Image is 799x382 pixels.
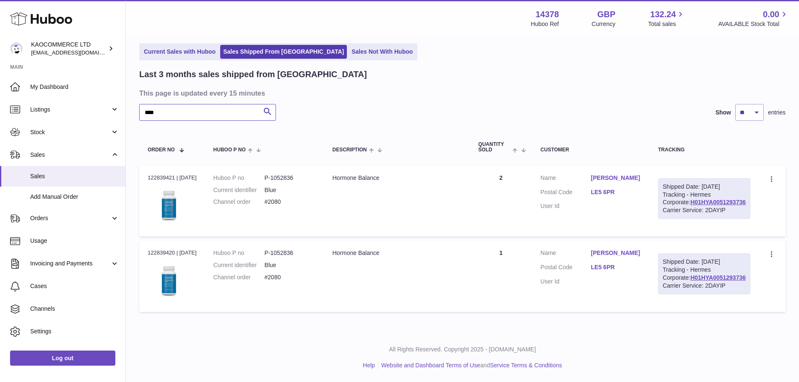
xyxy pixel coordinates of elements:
a: Help [363,362,375,369]
dt: Channel order [213,273,265,281]
dd: #2080 [265,273,316,281]
span: My Dashboard [30,83,119,91]
dt: Name [541,174,591,184]
a: 132.24 Total sales [648,9,685,28]
div: Tracking - Hermes Corporate: [658,178,750,219]
dt: User Id [541,278,591,286]
span: 132.24 [650,9,676,20]
span: Settings [30,327,119,335]
a: LE5 6PR [591,188,641,196]
span: Orders [30,214,110,222]
div: Carrier Service: 2DAYIP [663,206,746,214]
div: Tracking - Hermes Corporate: [658,253,750,294]
dd: Blue [265,186,316,194]
a: H01HYA0051293736 [690,199,746,205]
a: Sales Shipped From [GEOGRAPHIC_DATA] [220,45,347,59]
a: Current Sales with Huboo [141,45,219,59]
span: Description [332,147,367,153]
span: Stock [30,128,110,136]
a: [PERSON_NAME] [591,174,641,182]
img: 1753264085.png [148,260,190,301]
span: Total sales [648,20,685,28]
a: LE5 6PR [591,263,641,271]
div: Shipped Date: [DATE] [663,258,746,266]
div: KAOCOMMERCE LTD [31,41,107,57]
dt: Postal Code [541,263,591,273]
img: 1753264085.png [148,184,190,226]
span: [EMAIL_ADDRESS][DOMAIN_NAME] [31,49,123,56]
dt: Channel order [213,198,265,206]
span: Sales [30,172,119,180]
a: Sales Not With Huboo [349,45,416,59]
span: Invoicing and Payments [30,260,110,268]
div: Customer [541,147,641,153]
a: Log out [10,351,115,366]
td: 2 [470,166,532,236]
div: Huboo Ref [531,20,559,28]
span: Add Manual Order [30,193,119,201]
span: Listings [30,106,110,114]
span: Sales [30,151,110,159]
dt: Huboo P no [213,174,265,182]
div: Currency [592,20,616,28]
dd: P-1052836 [265,249,316,257]
div: Hormone Balance [332,174,461,182]
span: Usage [30,237,119,245]
h3: This page is updated every 15 minutes [139,88,783,98]
span: Order No [148,147,175,153]
dd: #2080 [265,198,316,206]
dt: Postal Code [541,188,591,198]
span: Quantity Sold [478,142,510,153]
dd: P-1052836 [265,174,316,182]
a: 0.00 AVAILABLE Stock Total [718,9,789,28]
strong: 14378 [536,9,559,20]
div: Tracking [658,147,750,153]
p: All Rights Reserved. Copyright 2025 - [DOMAIN_NAME] [133,346,792,353]
dt: User Id [541,202,591,210]
h2: Last 3 months sales shipped from [GEOGRAPHIC_DATA] [139,69,367,80]
a: Website and Dashboard Terms of Use [381,362,480,369]
a: H01HYA0051293736 [690,274,746,281]
div: Shipped Date: [DATE] [663,183,746,191]
dt: Current identifier [213,261,265,269]
span: Huboo P no [213,147,246,153]
dt: Name [541,249,591,259]
div: Carrier Service: 2DAYIP [663,282,746,290]
span: AVAILABLE Stock Total [718,20,789,28]
td: 1 [470,241,532,312]
span: 0.00 [763,9,779,20]
a: Service Terms & Conditions [490,362,562,369]
strong: GBP [597,9,615,20]
span: entries [768,109,786,117]
dt: Huboo P no [213,249,265,257]
dt: Current identifier [213,186,265,194]
span: Channels [30,305,119,313]
div: 122839421 | [DATE] [148,174,197,182]
dd: Blue [265,261,316,269]
a: [PERSON_NAME] [591,249,641,257]
li: and [378,361,562,369]
div: Hormone Balance [332,249,461,257]
div: 122839420 | [DATE] [148,249,197,257]
label: Show [716,109,731,117]
img: internalAdmin-14378@internal.huboo.com [10,42,23,55]
span: Cases [30,282,119,290]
